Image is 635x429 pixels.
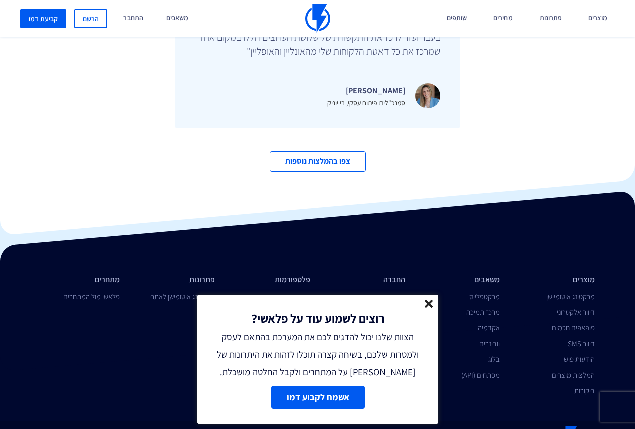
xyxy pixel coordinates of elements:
a: צפו בהמלצות נוספות [270,151,366,172]
span: סמנכ"לית פיתוח עסקי, בי יוניק [327,98,405,107]
a: בלוג [488,354,500,364]
li: החברה [325,274,405,286]
a: פופאפים חכמים [552,323,595,332]
a: מרקטינג אוטומישן לאתרי מסחר [149,292,215,312]
li: משאבים [420,274,500,286]
a: מפתחים (API) [461,370,500,380]
a: הודעות פוש [564,354,595,364]
li: מוצרים [515,274,595,286]
a: פלאשי מול המתחרים [63,292,120,301]
li: פתרונות [135,274,215,286]
li: פלטפורמות [230,274,310,286]
a: קביעת דמו [20,9,66,28]
a: אקדמיה [478,323,500,332]
a: ביקורות [574,386,595,395]
a: המלצות מוצרים [552,370,595,380]
li: מתחרים [40,274,120,286]
a: מרקטינג אוטומיישן [546,292,595,301]
a: דיוור אלקטרוני [557,307,595,317]
a: מרכז תמיכה [466,307,500,317]
a: דיוור SMS [568,339,595,348]
a: וובינרים [479,339,500,348]
a: הרשם [74,9,107,28]
a: מרקטפלייס [469,292,500,301]
p: [PERSON_NAME] [327,84,405,98]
